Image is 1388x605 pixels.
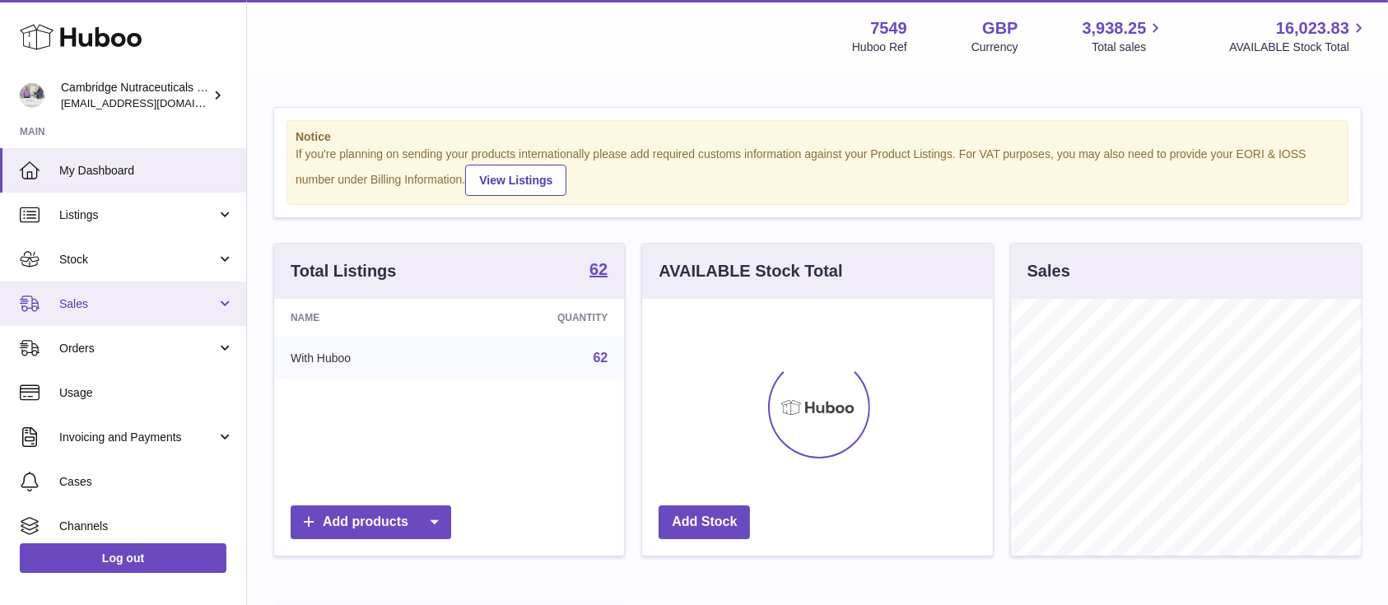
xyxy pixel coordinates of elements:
[59,519,234,534] span: Channels
[20,83,44,108] img: internalAdmin-7549@internal.huboo.com
[59,474,234,490] span: Cases
[1276,17,1349,40] span: 16,023.83
[659,260,842,282] h3: AVAILABLE Stock Total
[274,299,459,337] th: Name
[59,296,217,312] span: Sales
[1027,260,1070,282] h3: Sales
[659,505,750,539] a: Add Stock
[1083,17,1147,40] span: 3,938.25
[20,543,226,573] a: Log out
[589,261,608,277] strong: 62
[594,351,608,365] a: 62
[296,147,1339,196] div: If you're planning on sending your products internationally please add required customs informati...
[61,96,242,109] span: [EMAIL_ADDRESS][DOMAIN_NAME]
[1229,40,1368,55] span: AVAILABLE Stock Total
[870,17,907,40] strong: 7549
[465,165,566,196] a: View Listings
[971,40,1018,55] div: Currency
[291,260,397,282] h3: Total Listings
[59,430,217,445] span: Invoicing and Payments
[296,129,1339,145] strong: Notice
[59,341,217,356] span: Orders
[59,385,234,401] span: Usage
[1229,17,1368,55] a: 16,023.83 AVAILABLE Stock Total
[59,163,234,179] span: My Dashboard
[1083,17,1166,55] a: 3,938.25 Total sales
[982,17,1018,40] strong: GBP
[1092,40,1165,55] span: Total sales
[589,261,608,281] a: 62
[61,80,209,111] div: Cambridge Nutraceuticals Ltd
[291,505,451,539] a: Add products
[852,40,907,55] div: Huboo Ref
[59,252,217,268] span: Stock
[59,207,217,223] span: Listings
[274,337,459,379] td: With Huboo
[459,299,624,337] th: Quantity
